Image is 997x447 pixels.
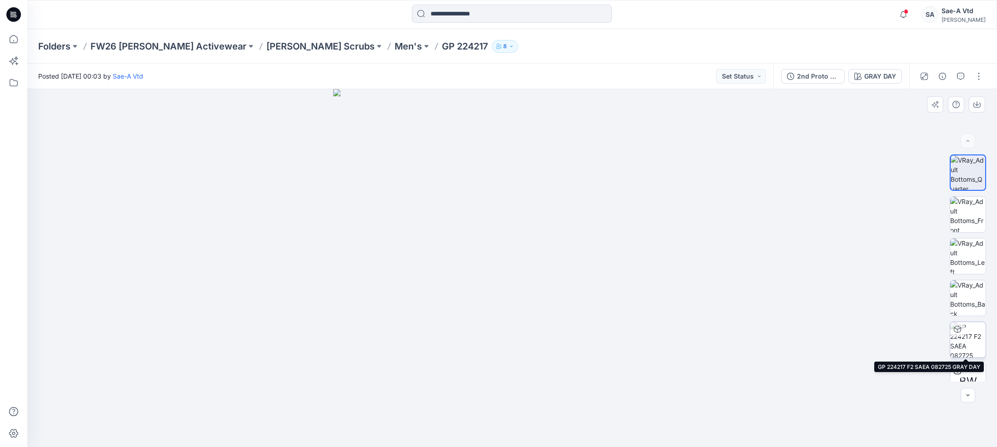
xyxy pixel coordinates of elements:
[951,155,985,190] img: VRay_Adult Bottoms_Quarter
[950,322,986,358] img: GP 224217 F2 SAEA 082725 GRAY DAY
[113,72,143,80] a: Sae-A Vtd
[492,40,518,53] button: 8
[942,5,986,16] div: Sae-A Vtd
[935,69,950,84] button: Details
[266,40,375,53] a: [PERSON_NAME] Scrubs
[864,71,896,81] div: GRAY DAY
[503,41,507,51] p: 8
[395,40,422,53] a: Men's
[922,6,938,23] div: SA
[950,238,986,274] img: VRay_Adult Bottoms_Left
[950,197,986,232] img: VRay_Adult Bottoms_Front
[38,40,70,53] a: Folders
[333,89,691,447] img: eyJhbGciOiJIUzI1NiIsImtpZCI6IjAiLCJzbHQiOiJzZXMiLCJ0eXAiOiJKV1QifQ.eyJkYXRhIjp7InR5cGUiOiJzdG9yYW...
[781,69,845,84] button: 2nd Proto - 3D
[942,16,986,23] div: [PERSON_NAME]
[38,71,143,81] span: Posted [DATE] 00:03 by
[848,69,902,84] button: GRAY DAY
[950,280,986,316] img: VRay_Adult Bottoms_Back
[959,373,977,390] span: BW
[797,71,839,81] div: 2nd Proto - 3D
[442,40,488,53] p: GP 224217
[90,40,246,53] a: FW26 [PERSON_NAME] Activewear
